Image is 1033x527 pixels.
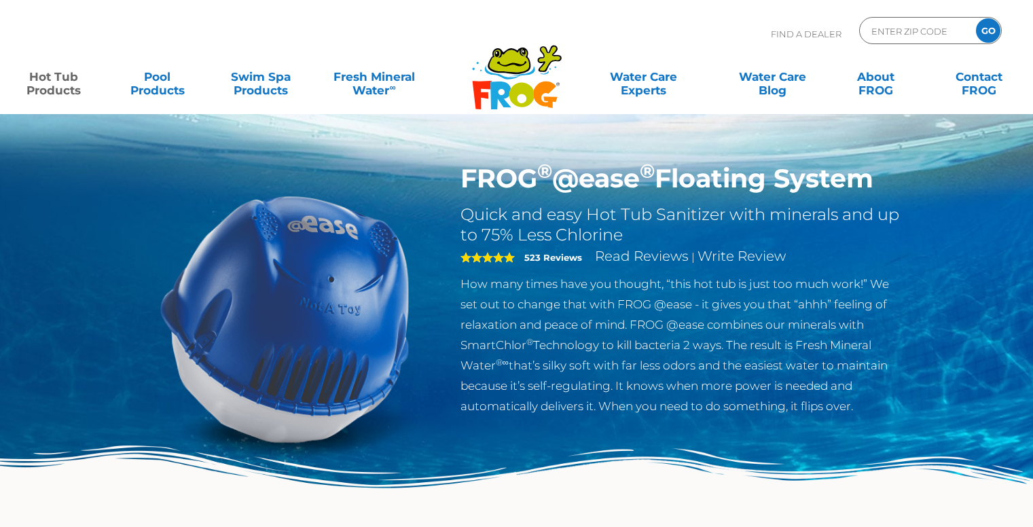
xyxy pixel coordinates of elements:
[465,27,569,110] img: Frog Products Logo
[697,248,786,264] a: Write Review
[526,337,533,347] sup: ®
[771,17,841,51] p: Find A Dealer
[524,252,582,263] strong: 523 Reviews
[324,63,424,90] a: Fresh MineralWater∞
[976,18,1000,43] input: GO
[537,159,552,183] sup: ®
[221,63,301,90] a: Swim SpaProducts
[389,82,395,92] sup: ∞
[732,63,812,90] a: Water CareBlog
[460,274,904,416] p: How many times have you thought, “this hot tub is just too much work!” We set out to change that ...
[640,159,655,183] sup: ®
[496,357,509,367] sup: ®∞
[460,163,904,194] h1: FROG @ease Floating System
[14,63,94,90] a: Hot TubProducts
[595,248,689,264] a: Read Reviews
[939,63,1019,90] a: ContactFROG
[578,63,709,90] a: Water CareExperts
[691,251,695,263] span: |
[117,63,197,90] a: PoolProducts
[835,63,916,90] a: AboutFROG
[460,204,904,245] h2: Quick and easy Hot Tub Sanitizer with minerals and up to 75% Less Chlorine
[460,252,515,263] span: 5
[130,163,441,474] img: hot-tub-product-atease-system.png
